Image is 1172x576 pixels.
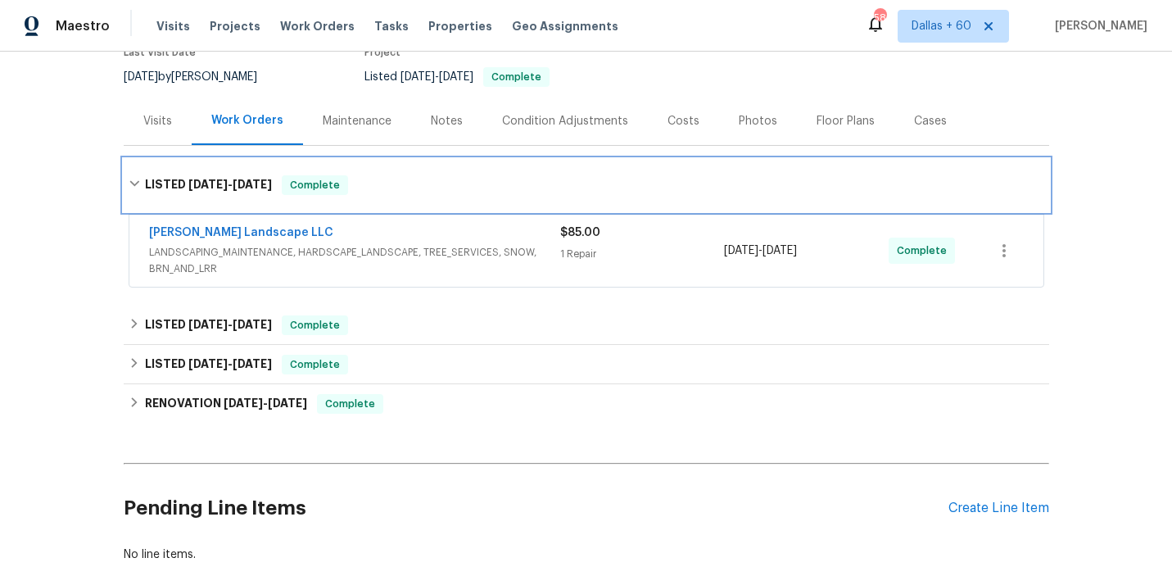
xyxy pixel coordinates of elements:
[124,71,158,83] span: [DATE]
[124,384,1049,424] div: RENOVATION [DATE]-[DATE]Complete
[188,319,228,330] span: [DATE]
[188,358,272,370] span: -
[280,18,355,34] span: Work Orders
[283,317,346,333] span: Complete
[124,470,948,547] h2: Pending Line Items
[897,243,953,259] span: Complete
[224,397,307,409] span: -
[667,113,699,129] div: Costs
[914,113,947,129] div: Cases
[233,358,272,370] span: [DATE]
[817,113,875,129] div: Floor Plans
[1048,18,1147,34] span: [PERSON_NAME]
[512,18,618,34] span: Geo Assignments
[724,243,797,259] span: -
[912,18,971,34] span: Dallas + 60
[149,244,560,277] span: LANDSCAPING_MAINTENANCE, HARDSCAPE_LANDSCAPE, TREE_SERVICES, SNOW, BRN_AND_LRR
[400,71,473,83] span: -
[124,67,277,87] div: by [PERSON_NAME]
[145,355,272,374] h6: LISTED
[124,345,1049,384] div: LISTED [DATE]-[DATE]Complete
[724,245,758,256] span: [DATE]
[283,356,346,373] span: Complete
[188,179,272,190] span: -
[428,18,492,34] span: Properties
[124,547,1049,563] div: No line items.
[374,20,409,32] span: Tasks
[323,113,391,129] div: Maintenance
[502,113,628,129] div: Condition Adjustments
[188,319,272,330] span: -
[149,227,333,238] a: [PERSON_NAME] Landscape LLC
[283,177,346,193] span: Complete
[188,358,228,370] span: [DATE]
[143,113,172,129] div: Visits
[124,306,1049,345] div: LISTED [DATE]-[DATE]Complete
[485,72,548,82] span: Complete
[145,175,272,195] h6: LISTED
[431,113,463,129] div: Notes
[268,397,307,409] span: [DATE]
[560,227,600,238] span: $85.00
[124,159,1049,211] div: LISTED [DATE]-[DATE]Complete
[56,18,110,34] span: Maestro
[364,71,550,83] span: Listed
[124,48,196,57] span: Last Visit Date
[364,48,400,57] span: Project
[739,113,777,129] div: Photos
[762,245,797,256] span: [DATE]
[319,396,382,412] span: Complete
[560,246,725,262] div: 1 Repair
[874,10,885,26] div: 588
[211,112,283,129] div: Work Orders
[188,179,228,190] span: [DATE]
[156,18,190,34] span: Visits
[145,394,307,414] h6: RENOVATION
[210,18,260,34] span: Projects
[145,315,272,335] h6: LISTED
[233,179,272,190] span: [DATE]
[948,501,1049,516] div: Create Line Item
[233,319,272,330] span: [DATE]
[224,397,263,409] span: [DATE]
[400,71,435,83] span: [DATE]
[439,71,473,83] span: [DATE]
